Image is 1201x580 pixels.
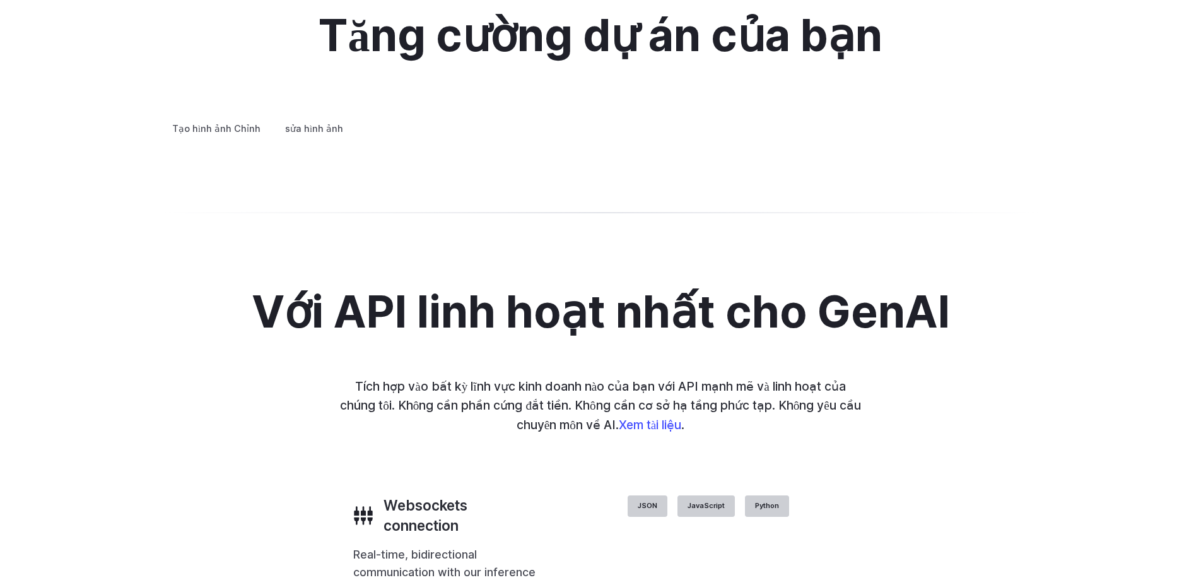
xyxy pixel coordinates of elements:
[340,379,861,432] font: Tích hợp vào bất kỳ lĩnh vực kinh doanh nào của bạn với API mạnh mẽ và linh hoạt của chúng tôi. K...
[285,123,343,134] font: sửa hình ảnh
[384,495,539,536] h3: Websockets connection
[681,417,684,432] font: .
[619,417,682,432] a: Xem tài liệu
[319,8,882,62] font: Tăng cường dự án của bạn
[628,495,667,517] label: JSON
[745,495,789,517] label: Python
[677,495,735,517] label: JavaScript
[252,285,950,338] font: Với API linh hoạt nhất cho GenAI
[172,123,261,134] font: Tạo hình ảnh Chỉnh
